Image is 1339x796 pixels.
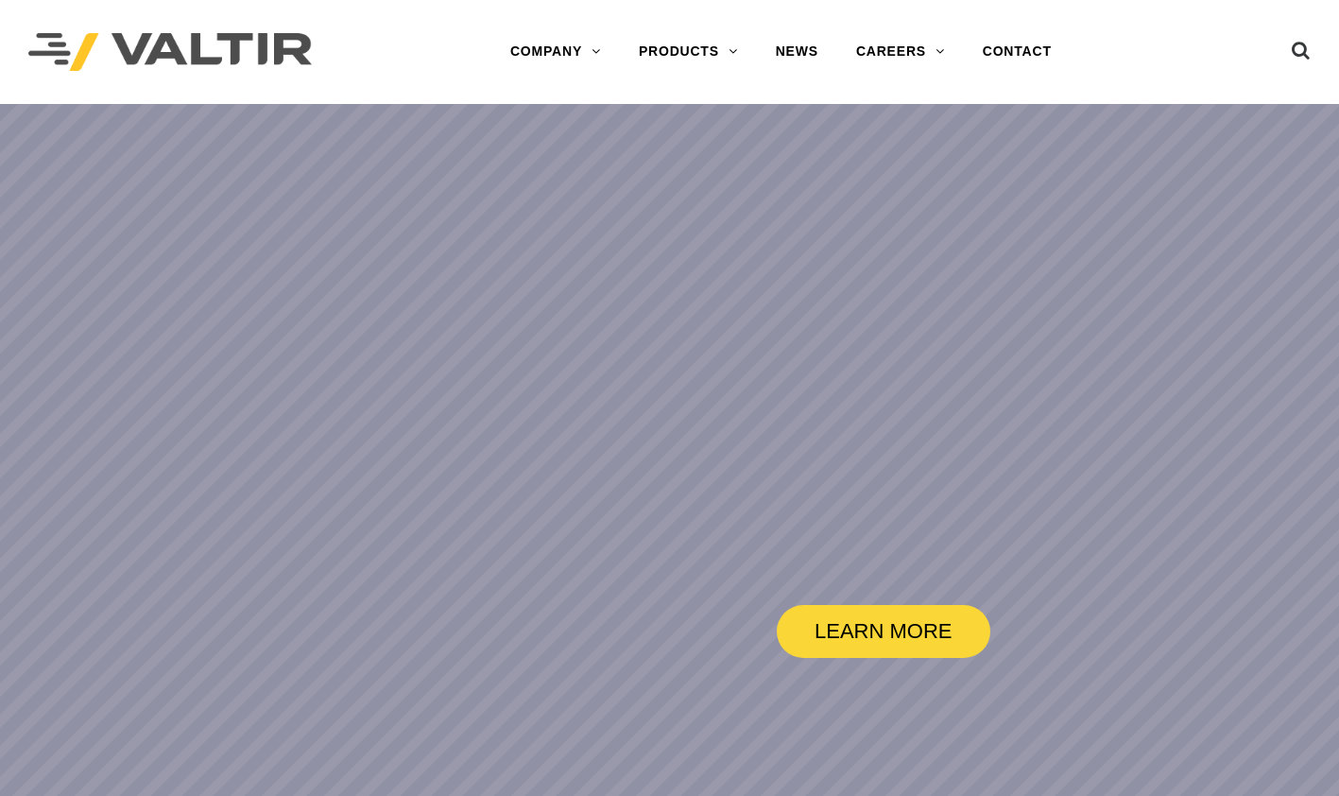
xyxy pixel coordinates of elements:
a: LEARN MORE [777,605,990,658]
a: CAREERS [837,33,964,71]
a: PRODUCTS [620,33,757,71]
a: NEWS [757,33,837,71]
a: COMPANY [491,33,620,71]
img: Valtir [28,33,312,72]
a: CONTACT [964,33,1071,71]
